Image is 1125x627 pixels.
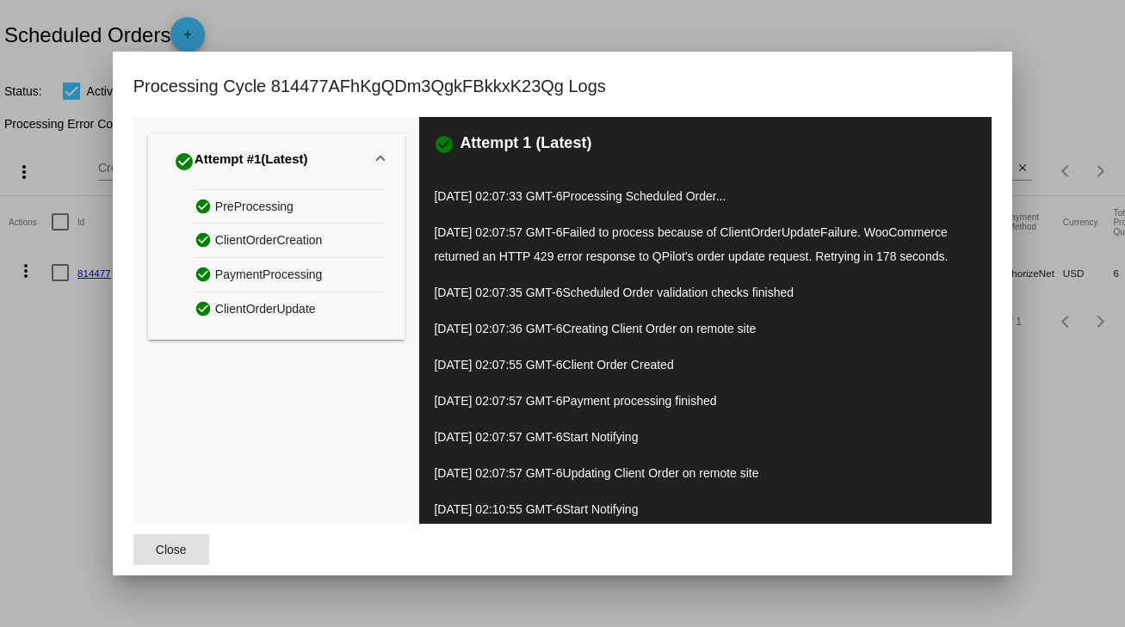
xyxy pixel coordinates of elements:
mat-expansion-panel-header: Attempt #1(Latest) [148,134,405,189]
span: PaymentProcessing [215,261,323,288]
span: Failed to process because of ClientOrderUpdateFailure. WooCommerce returned an HTTP 429 error res... [434,225,948,263]
p: [DATE] 02:07:36 GMT-6 [434,317,977,341]
p: [DATE] 02:07:57 GMT-6 [434,461,977,485]
p: [DATE] 02:07:57 GMT-6 [434,425,977,449]
mat-icon: check_circle [174,151,195,172]
mat-icon: check_circle [195,227,215,252]
p: [DATE] 02:07:35 GMT-6 [434,280,977,304]
div: Attempt #1 [174,148,308,175]
span: Close [156,543,187,556]
mat-icon: check_circle [434,134,454,155]
span: Payment processing finished [563,394,717,408]
mat-icon: check_circle [195,194,215,218]
p: [DATE] 02:10:55 GMT-6 [434,497,977,521]
p: [DATE] 02:07:57 GMT-6 [434,389,977,413]
h1: Processing Cycle 814477AFhKgQDm3QgkFBkkxK23Qg Logs [133,72,606,100]
mat-icon: check_circle [195,296,215,321]
span: Start Notifying [563,430,639,444]
span: Creating Client Order on remote site [563,322,757,335]
p: [DATE] 02:07:55 GMT-6 [434,353,977,377]
div: Attempt #1(Latest) [148,189,405,340]
p: [DATE] 02:07:33 GMT-6 [434,184,977,208]
span: Client Order Created [563,358,674,372]
button: Close dialog [133,534,209,565]
span: Scheduled Order validation checks finished [563,286,794,299]
span: PreProcessing [215,194,294,220]
p: [DATE] 02:07:57 GMT-6 [434,220,977,268]
h3: Attempt 1 (Latest) [460,134,591,155]
mat-icon: check_circle [195,261,215,286]
span: Updating Client Order on remote site [563,466,759,480]
span: Start Notifying [563,502,639,516]
span: Processing Scheduled Order... [563,189,726,203]
span: (Latest) [261,151,307,172]
span: ClientOrderUpdate [215,296,316,323]
span: ClientOrderCreation [215,227,323,254]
